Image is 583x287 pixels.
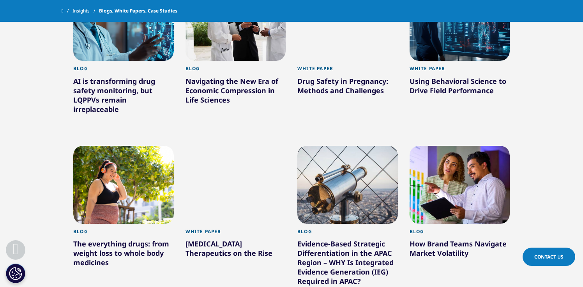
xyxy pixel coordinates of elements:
button: Cookie Settings [6,264,25,283]
a: Blog Navigating the New Era of Economic Compression in Life Sciences [185,61,286,124]
a: Blog How Brand Teams Navigate Market Volatility [410,224,510,278]
div: White Paper [185,229,286,239]
div: AI is transforming drug safety monitoring, but LQPPVs remain irreplaceable [73,76,174,117]
a: Blog AI is transforming drug safety monitoring, but LQPPVs remain irreplaceable [73,61,174,134]
a: White Paper Drug Safety in Pregnancy: Methods and Challenges [297,61,398,115]
div: Blog [73,66,174,76]
div: Using Behavioral Science to Drive Field Performance [410,76,510,98]
div: Blog [185,66,286,76]
span: Blogs, White Papers, Case Studies [99,4,177,18]
a: Insights [72,4,99,18]
div: Blog [73,229,174,239]
div: White Paper [297,66,398,76]
a: White Paper [MEDICAL_DATA] Therapeutics on the Rise [185,224,286,278]
div: [MEDICAL_DATA] Therapeutics on the Rise [185,239,286,261]
div: Blog [410,229,510,239]
div: Drug Safety in Pregnancy: Methods and Challenges [297,76,398,98]
div: Navigating the New Era of Economic Compression in Life Sciences [185,76,286,108]
a: White Paper Using Behavioral Science to Drive Field Performance [410,61,510,115]
span: Contact Us [534,253,564,260]
div: White Paper [410,66,510,76]
a: Contact Us [523,248,575,266]
div: How Brand Teams Navigate Market Volatility [410,239,510,261]
div: The everything drugs: from weight loss to whole body medicines [73,239,174,270]
div: Blog [297,229,398,239]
